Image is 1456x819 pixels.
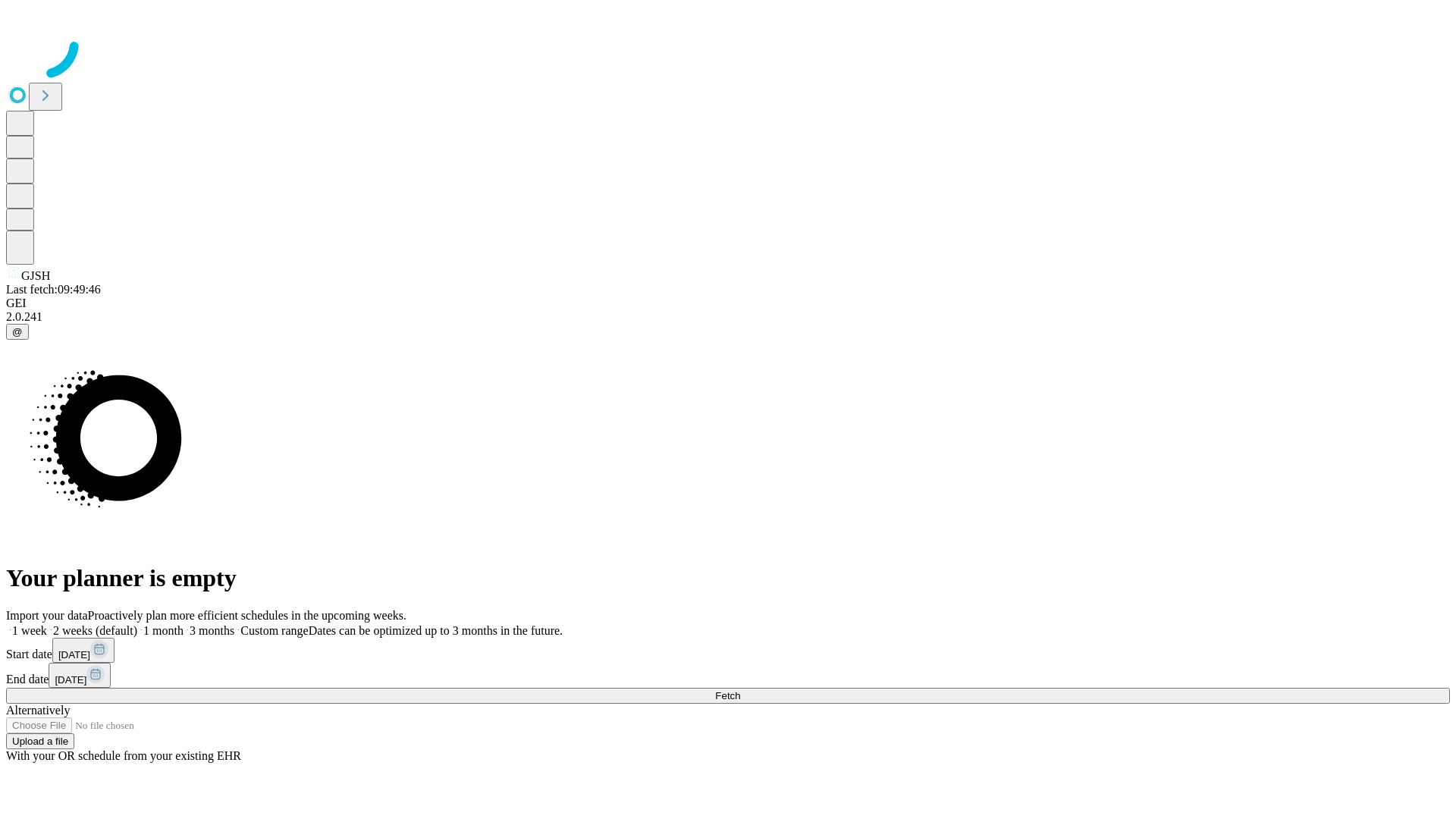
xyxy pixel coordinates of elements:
[240,624,308,637] span: Custom range
[6,324,29,340] button: @
[53,624,137,637] span: 2 weeks (default)
[6,749,241,762] span: With your OR schedule from your existing EHR
[6,704,70,717] span: Alternatively
[58,649,90,661] span: [DATE]
[12,326,23,337] span: @
[715,690,740,701] span: Fetch
[6,609,88,622] span: Import your data
[21,269,50,282] span: GJSH
[49,663,111,688] button: [DATE]
[6,733,74,749] button: Upload a file
[143,624,184,637] span: 1 month
[6,663,1450,688] div: End date
[6,297,1450,310] div: GEI
[6,564,1450,592] h1: Your planner is empty
[6,283,101,296] span: Last fetch: 09:49:46
[55,674,86,686] span: [DATE]
[88,609,406,622] span: Proactively plan more efficient schedules in the upcoming weeks.
[6,638,1450,663] div: Start date
[6,688,1450,704] button: Fetch
[6,310,1450,324] div: 2.0.241
[190,624,234,637] span: 3 months
[52,638,115,663] button: [DATE]
[309,624,563,637] span: Dates can be optimized up to 3 months in the future.
[12,624,47,637] span: 1 week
